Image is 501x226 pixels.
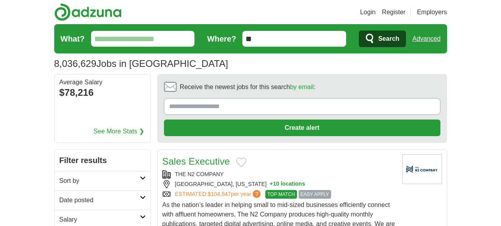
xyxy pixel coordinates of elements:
span: Receive the newest jobs for this search : [180,82,315,92]
div: Average Salary [59,79,146,85]
div: $78,216 [59,85,146,100]
button: Add to favorite jobs [236,158,246,167]
img: Company logo [402,154,442,184]
h2: Salary [59,215,140,224]
span: Search [378,31,399,47]
a: by email [290,84,314,90]
span: 8,036,629 [54,57,97,71]
span: TOP MATCH [265,190,297,199]
span: $104,847 [208,191,230,197]
h2: Sort by [59,176,140,186]
div: THE N2 COMPANY [162,170,396,179]
button: Search [359,30,406,47]
a: Login [360,8,375,17]
span: ? [253,190,261,198]
span: EASY APPLY [299,190,331,199]
a: See More Stats ❯ [93,127,144,136]
label: Where? [207,33,236,45]
label: What? [61,33,85,45]
h2: Filter results [55,150,150,171]
div: [GEOGRAPHIC_DATA], [US_STATE] [162,180,396,188]
h2: Date posted [59,196,140,205]
span: + [270,180,273,188]
a: Employers [417,8,447,17]
a: Register [382,8,406,17]
h1: Jobs in [GEOGRAPHIC_DATA] [54,58,228,69]
a: Date posted [55,190,150,210]
a: Advanced [412,31,440,47]
a: Sales Executive [162,156,230,167]
button: +10 locations [270,180,305,188]
a: ESTIMATED:$104,847per year? [175,190,263,199]
img: Adzuna logo [54,3,122,21]
button: Create alert [164,120,440,136]
a: Sort by [55,171,150,190]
